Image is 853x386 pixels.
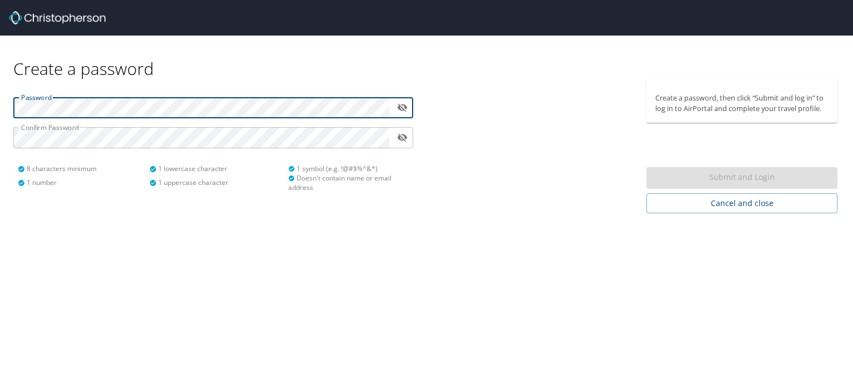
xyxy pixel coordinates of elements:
div: 1 lowercase character [149,164,281,173]
p: Create a password, then click “Submit and log in” to log in to AirPortal and complete your travel... [655,93,829,114]
div: 1 symbol (e.g. !@#$%^&*) [288,164,407,173]
div: 1 uppercase character [149,178,281,187]
button: Cancel and close [646,193,837,214]
button: toggle password visibility [394,99,411,116]
button: toggle password visibility [394,129,411,146]
span: Cancel and close [655,197,829,210]
div: 8 characters minimum [18,164,149,173]
div: Doesn't contain name or email address [288,173,407,192]
img: Christopherson_logo_rev.png [9,11,106,24]
div: Create a password [13,36,840,79]
div: 1 number [18,178,149,187]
